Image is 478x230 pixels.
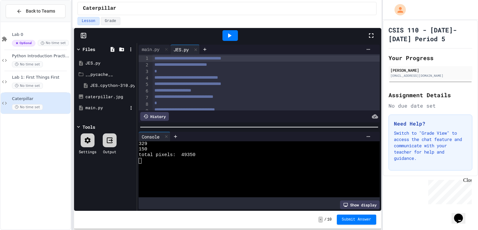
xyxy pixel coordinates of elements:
span: Python Introduction Practice [12,53,69,59]
span: Lab 0 [12,32,69,37]
span: / [324,217,326,222]
div: 7 [139,95,149,101]
div: JES.py [170,45,200,54]
span: Back to Teams [26,8,55,14]
h2: Assignment Details [389,91,472,99]
div: JES.py [85,60,135,66]
div: Output [103,149,116,154]
div: 6 [139,88,149,95]
div: Show display [340,200,380,209]
div: No due date set [389,102,472,109]
div: [PERSON_NAME] [390,67,470,73]
span: Caterpillar [12,96,69,102]
div: Settings [79,149,96,154]
iframe: chat widget [426,177,472,204]
div: 8 [139,101,149,108]
p: Switch to "Grade View" to access the chat feature and communicate with your teacher for help and ... [394,130,467,161]
div: caterpillar.jpg [85,94,135,100]
span: 329 [139,141,147,147]
span: No time set [12,61,43,67]
div: 1 [139,55,149,62]
span: Submit Answer [342,217,371,222]
div: __pycache__ [85,71,135,78]
div: Files [83,46,95,53]
h2: Your Progress [389,53,472,62]
div: 4 [139,75,149,82]
div: JES.py [170,46,192,53]
span: No time set [12,83,43,89]
div: [EMAIL_ADDRESS][DOMAIN_NAME] [390,73,470,78]
h1: CSIS 110 - [DATE]-[DATE] Period 5 [389,25,472,43]
span: 150 [139,147,147,152]
button: Submit Answer [337,215,377,225]
iframe: chat widget [452,205,472,224]
span: No time set [38,40,69,46]
div: My Account [388,3,407,17]
span: No time set [12,104,43,110]
div: Console [139,132,170,141]
div: JES.cpython-310.pyc [90,82,135,89]
button: Lesson [78,17,99,25]
span: Optional [12,40,35,46]
div: 3 [139,69,149,75]
div: Tools [83,124,95,130]
div: History [140,112,169,121]
span: - [318,216,323,223]
span: 10 [327,217,331,222]
h3: Need Help? [394,120,467,127]
span: total pixels: 49350 [139,152,195,158]
div: main.py [139,45,170,54]
div: 9 [139,108,149,115]
div: 5 [139,81,149,88]
div: Chat with us now!Close [3,3,43,40]
div: Console [139,133,163,140]
div: 2 [139,62,149,69]
div: main.py [139,46,163,53]
span: Caterpillar [83,5,116,12]
button: Back to Teams [6,4,66,18]
span: Lab 1: First Things First [12,75,69,80]
button: Grade [101,17,120,25]
div: main.py [85,105,128,111]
